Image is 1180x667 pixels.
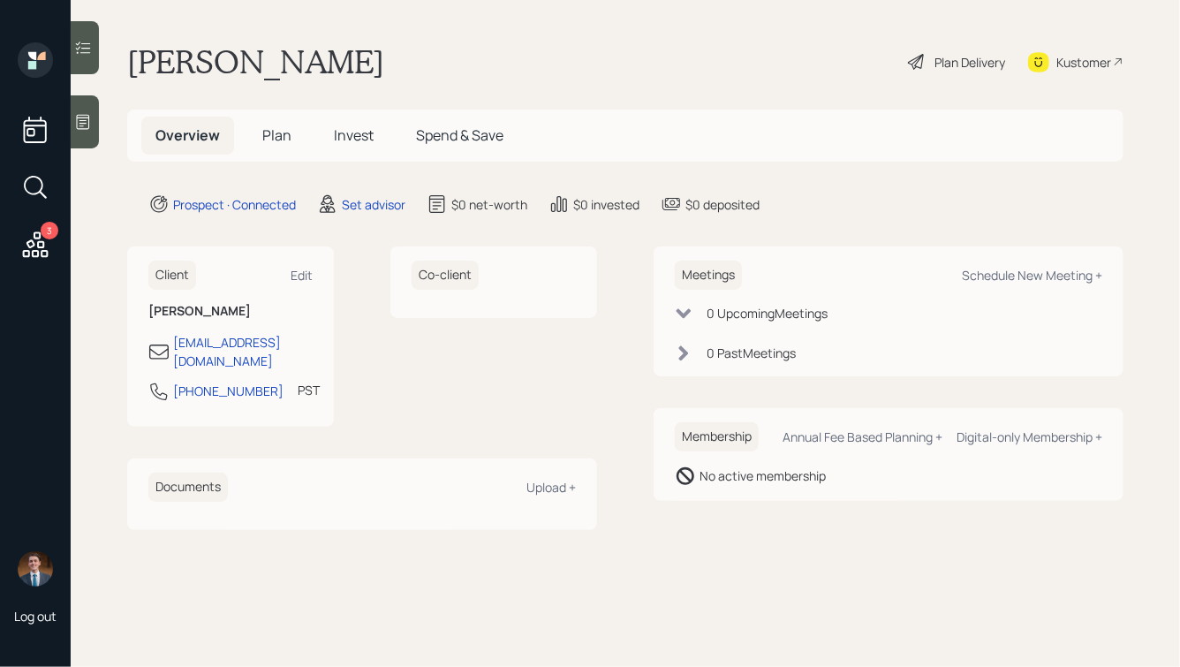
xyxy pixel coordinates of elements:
[1056,53,1111,72] div: Kustomer
[148,473,228,502] h6: Documents
[262,125,291,145] span: Plan
[934,53,1005,72] div: Plan Delivery
[962,267,1102,284] div: Schedule New Meeting +
[41,222,58,239] div: 3
[783,428,942,445] div: Annual Fee Based Planning +
[148,304,313,319] h6: [PERSON_NAME]
[675,261,742,290] h6: Meetings
[127,42,384,81] h1: [PERSON_NAME]
[173,333,313,370] div: [EMAIL_ADDRESS][DOMAIN_NAME]
[291,267,313,284] div: Edit
[526,479,576,496] div: Upload +
[707,344,796,362] div: 0 Past Meeting s
[298,381,320,399] div: PST
[416,125,503,145] span: Spend & Save
[173,195,296,214] div: Prospect · Connected
[707,304,828,322] div: 0 Upcoming Meeting s
[14,608,57,625] div: Log out
[334,125,374,145] span: Invest
[148,261,196,290] h6: Client
[685,195,760,214] div: $0 deposited
[700,466,826,485] div: No active membership
[675,422,759,451] h6: Membership
[451,195,527,214] div: $0 net-worth
[573,195,639,214] div: $0 invested
[957,428,1102,445] div: Digital-only Membership +
[412,261,479,290] h6: Co-client
[155,125,220,145] span: Overview
[18,551,53,587] img: hunter_neumayer.jpg
[342,195,405,214] div: Set advisor
[173,382,284,400] div: [PHONE_NUMBER]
